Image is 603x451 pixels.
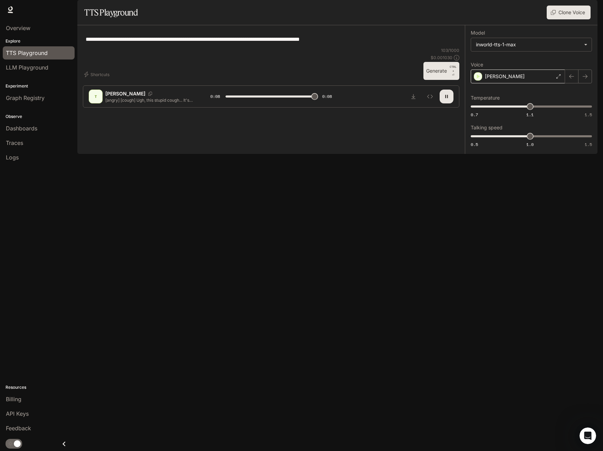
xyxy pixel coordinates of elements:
[547,6,591,19] button: Clone Voice
[84,6,138,19] h1: TTS Playground
[441,47,459,53] p: 103 / 1000
[423,90,437,103] button: Inspect
[83,69,112,80] button: Shortcuts
[476,41,581,48] div: inworld-tts-1-max
[90,91,101,102] div: T
[406,90,420,103] button: Download audio
[585,112,592,118] span: 1.5
[471,141,478,147] span: 0.5
[471,38,592,51] div: inworld-tts-1-max
[210,93,220,100] span: 0:08
[145,92,155,96] button: Copy Voice ID
[471,30,485,35] p: Model
[580,427,596,444] iframe: Intercom live chat
[471,62,483,67] p: Voice
[471,112,478,118] span: 0.7
[105,90,145,97] p: [PERSON_NAME]
[526,112,534,118] span: 1.1
[423,62,459,80] button: GenerateCTRL +⏎
[450,65,457,73] p: CTRL +
[471,95,500,100] p: Temperature
[471,125,502,130] p: Talking speed
[105,97,194,103] p: [angry] [cough] Ugh, this stupid cough... It's just so hard [cough] not getting sick this time of...
[485,73,525,80] p: [PERSON_NAME]
[322,93,332,100] span: 0:08
[526,141,534,147] span: 1.0
[431,55,452,61] p: $ 0.001030
[585,141,592,147] span: 1.5
[450,65,457,77] p: ⏎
